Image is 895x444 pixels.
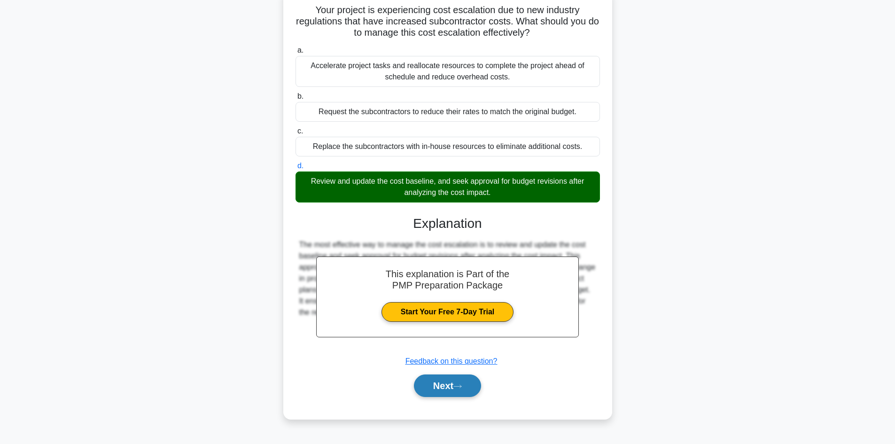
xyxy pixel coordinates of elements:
div: Request the subcontractors to reduce their rates to match the original budget. [296,102,600,122]
div: Replace the subcontractors with in-house resources to eliminate additional costs. [296,137,600,156]
button: Next [414,374,481,397]
div: The most effective way to manage the cost escalation is to review and update the cost baseline an... [299,239,596,318]
div: Review and update the cost baseline, and seek approval for budget revisions after analyzing the c... [296,171,600,203]
a: Feedback on this question? [405,357,498,365]
div: Accelerate project tasks and reallocate resources to complete the project ahead of schedule and r... [296,56,600,87]
h3: Explanation [301,216,594,232]
span: a. [297,46,304,54]
span: d. [297,162,304,170]
span: c. [297,127,303,135]
span: b. [297,92,304,100]
h5: Your project is experiencing cost escalation due to new industry regulations that have increased ... [295,4,601,39]
a: Start Your Free 7-Day Trial [381,302,514,322]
